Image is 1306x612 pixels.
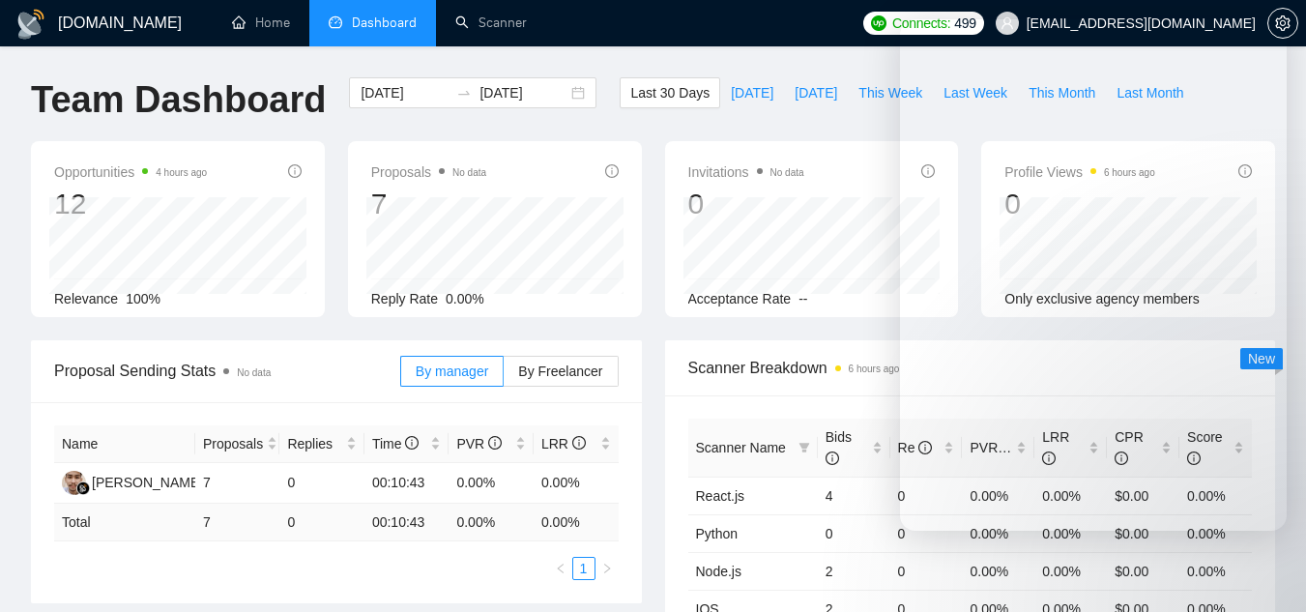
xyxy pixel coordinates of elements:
span: Connects: [892,13,950,34]
td: 0 [279,463,364,504]
span: Replies [287,433,342,454]
td: 0.00 % [534,504,619,541]
a: Node.js [696,564,741,579]
span: Reply Rate [371,291,438,306]
span: info-circle [605,164,619,178]
td: 0.00% [962,514,1034,552]
div: 7 [371,186,486,222]
span: Time [372,436,419,452]
span: info-circle [826,452,839,465]
td: 0 [818,514,890,552]
span: info-circle [288,164,302,178]
div: 0 [688,186,804,222]
li: Next Page [595,557,619,580]
span: Re [898,440,933,455]
span: swap-right [456,85,472,101]
td: 0.00% [1034,514,1107,552]
td: 0.00% [1179,552,1252,590]
input: End date [479,82,567,103]
div: [PERSON_NAME] [92,472,203,493]
iframe: Intercom live chat [900,19,1287,531]
a: searchScanner [455,15,527,31]
span: info-circle [405,436,419,450]
span: By Freelancer [518,364,602,379]
a: setting [1267,15,1298,31]
th: Name [54,425,195,463]
td: 0.00% [1179,514,1252,552]
span: -- [798,291,807,306]
span: Opportunities [54,160,207,184]
td: $0.00 [1107,514,1179,552]
span: Bids [826,429,852,466]
span: info-circle [572,436,586,450]
button: [DATE] [784,77,848,108]
span: Dashboard [352,15,417,31]
img: gigradar-bm.png [76,481,90,495]
li: Previous Page [549,557,572,580]
span: 100% [126,291,160,306]
li: 1 [572,557,595,580]
img: logo [15,9,46,40]
button: [DATE] [720,77,784,108]
button: This Week [848,77,933,108]
span: 499 [954,13,975,34]
a: 1 [573,558,595,579]
span: info-circle [488,436,502,450]
button: setting [1267,8,1298,39]
a: homeHome [232,15,290,31]
span: Relevance [54,291,118,306]
a: Python [696,526,739,541]
td: 7 [195,463,280,504]
span: Last 30 Days [630,82,710,103]
span: right [601,563,613,574]
td: 0 [890,552,963,590]
span: No data [237,367,271,378]
div: 12 [54,186,207,222]
span: No data [770,167,804,178]
time: 4 hours ago [156,167,207,178]
span: This Week [858,82,922,103]
button: left [549,557,572,580]
h1: Team Dashboard [31,77,326,123]
td: Total [54,504,195,541]
th: Proposals [195,425,280,463]
td: 2 [818,552,890,590]
span: dashboard [329,15,342,29]
span: Scanner Name [696,440,786,455]
span: Scanner Breakdown [688,356,1253,380]
span: PVR [456,436,502,452]
span: filter [795,433,814,462]
span: Proposals [203,433,263,454]
span: By manager [416,364,488,379]
img: upwork-logo.png [871,15,886,31]
span: setting [1268,15,1297,31]
td: 00:10:43 [364,463,450,504]
img: AI [62,471,86,495]
button: right [595,557,619,580]
span: [DATE] [795,82,837,103]
td: 0.00% [962,552,1034,590]
span: to [456,85,472,101]
span: user [1001,16,1014,30]
span: filter [798,442,810,453]
td: 0.00% [1034,552,1107,590]
td: 7 [195,504,280,541]
td: 0 [890,514,963,552]
input: Start date [361,82,449,103]
span: Proposal Sending Stats [54,359,400,383]
a: AI[PERSON_NAME] [62,474,203,489]
button: Last 30 Days [620,77,720,108]
span: 0.00% [446,291,484,306]
span: [DATE] [731,82,773,103]
span: No data [452,167,486,178]
span: left [555,563,566,574]
td: 0 [279,504,364,541]
td: 0.00% [449,463,534,504]
td: 0.00 % [449,504,534,541]
a: React.js [696,488,745,504]
td: $0.00 [1107,552,1179,590]
iframe: Intercom live chat [1240,546,1287,593]
td: 00:10:43 [364,504,450,541]
time: 6 hours ago [849,364,900,374]
span: Acceptance Rate [688,291,792,306]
